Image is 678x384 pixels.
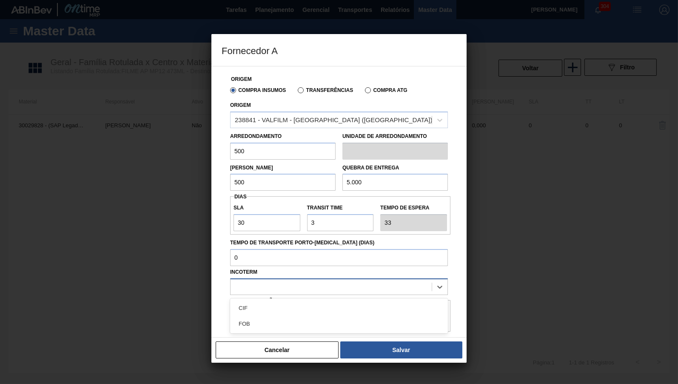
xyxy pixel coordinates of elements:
[234,298,339,304] span: Configurações de Carteira Mensal
[380,202,447,214] label: Tempo de espera
[230,316,448,332] div: FOB
[230,269,257,275] label: Incoterm
[211,34,467,66] h3: Fornecedor A
[231,76,252,82] label: Origem
[235,116,433,123] div: 238841 - VALFILM - [GEOGRAPHIC_DATA] ([GEOGRAPHIC_DATA])
[234,194,247,200] span: Dias
[230,300,448,316] div: CIF
[230,133,282,139] label: Arredondamento
[230,237,448,249] label: Tempo de Transporte Porto-[MEDICAL_DATA] (dias)
[230,165,273,171] label: [PERSON_NAME]
[340,341,462,358] button: Salvar
[298,87,353,93] label: Transferências
[230,102,251,108] label: Origem
[216,341,339,358] button: Cancelar
[234,202,300,214] label: SLA
[307,202,374,214] label: Transit Time
[230,87,286,93] label: Compra Insumos
[365,87,407,93] label: Compra ATG
[342,165,399,171] label: Quebra de entrega
[342,130,448,143] label: Unidade de arredondamento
